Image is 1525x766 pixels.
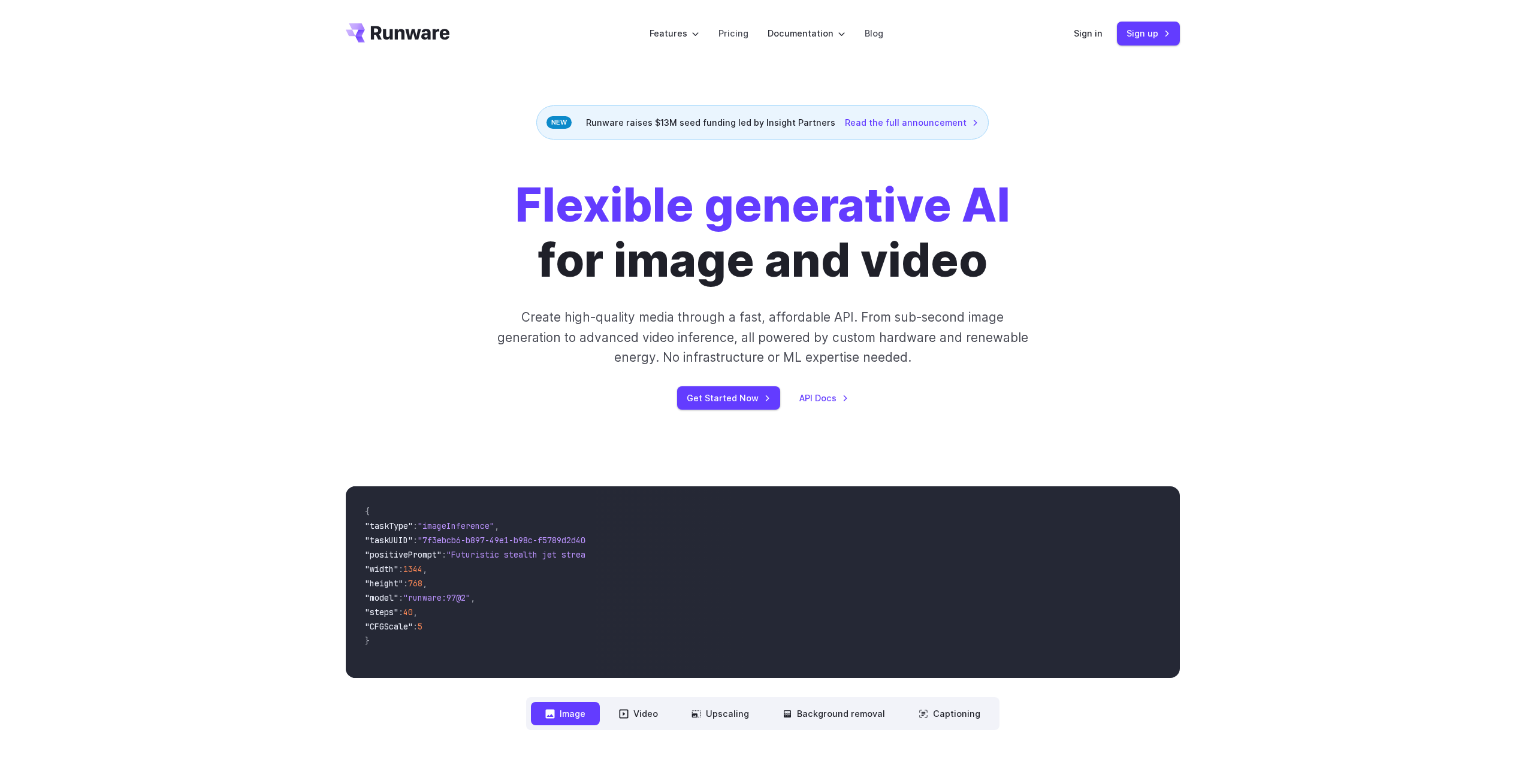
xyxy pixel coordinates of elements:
[408,578,422,589] span: 768
[365,564,398,574] span: "width"
[418,520,494,531] span: "imageInference"
[442,549,446,560] span: :
[768,702,899,725] button: Background removal
[403,592,470,603] span: "runware:97@2"
[365,592,398,603] span: "model"
[650,26,699,40] label: Features
[865,26,883,40] a: Blog
[718,26,748,40] a: Pricing
[403,564,422,574] span: 1344
[365,635,370,646] span: }
[605,702,672,725] button: Video
[677,386,780,410] a: Get Started Now
[1074,26,1103,40] a: Sign in
[365,578,403,589] span: "height"
[470,592,475,603] span: ,
[422,578,427,589] span: ,
[403,578,408,589] span: :
[413,535,418,546] span: :
[365,535,413,546] span: "taskUUID"
[418,621,422,632] span: 5
[768,26,845,40] label: Documentation
[413,520,418,531] span: :
[413,607,418,617] span: ,
[496,307,1029,367] p: Create high-quality media through a fast, affordable API. From sub-second image generation to adv...
[403,607,413,617] span: 40
[677,702,763,725] button: Upscaling
[413,621,418,632] span: :
[422,564,427,574] span: ,
[904,702,995,725] button: Captioning
[365,549,442,560] span: "positivePrompt"
[418,535,600,546] span: "7f3ebcb6-b897-49e1-b98c-f5789d2d40d7"
[365,506,370,517] span: {
[494,520,499,531] span: ,
[346,23,450,43] a: Go to /
[1117,22,1180,45] a: Sign up
[515,178,1010,288] h1: for image and video
[398,607,403,617] span: :
[398,564,403,574] span: :
[365,520,413,531] span: "taskType"
[515,177,1010,233] strong: Flexible generative AI
[799,391,848,405] a: API Docs
[536,105,989,140] div: Runware raises $13M seed funding led by Insight Partners
[845,116,979,129] a: Read the full announcement
[365,607,398,617] span: "steps"
[398,592,403,603] span: :
[365,621,413,632] span: "CFGScale"
[531,702,600,725] button: Image
[446,549,883,560] span: "Futuristic stealth jet streaking through a neon-lit cityscape with glowing purple exhaust"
